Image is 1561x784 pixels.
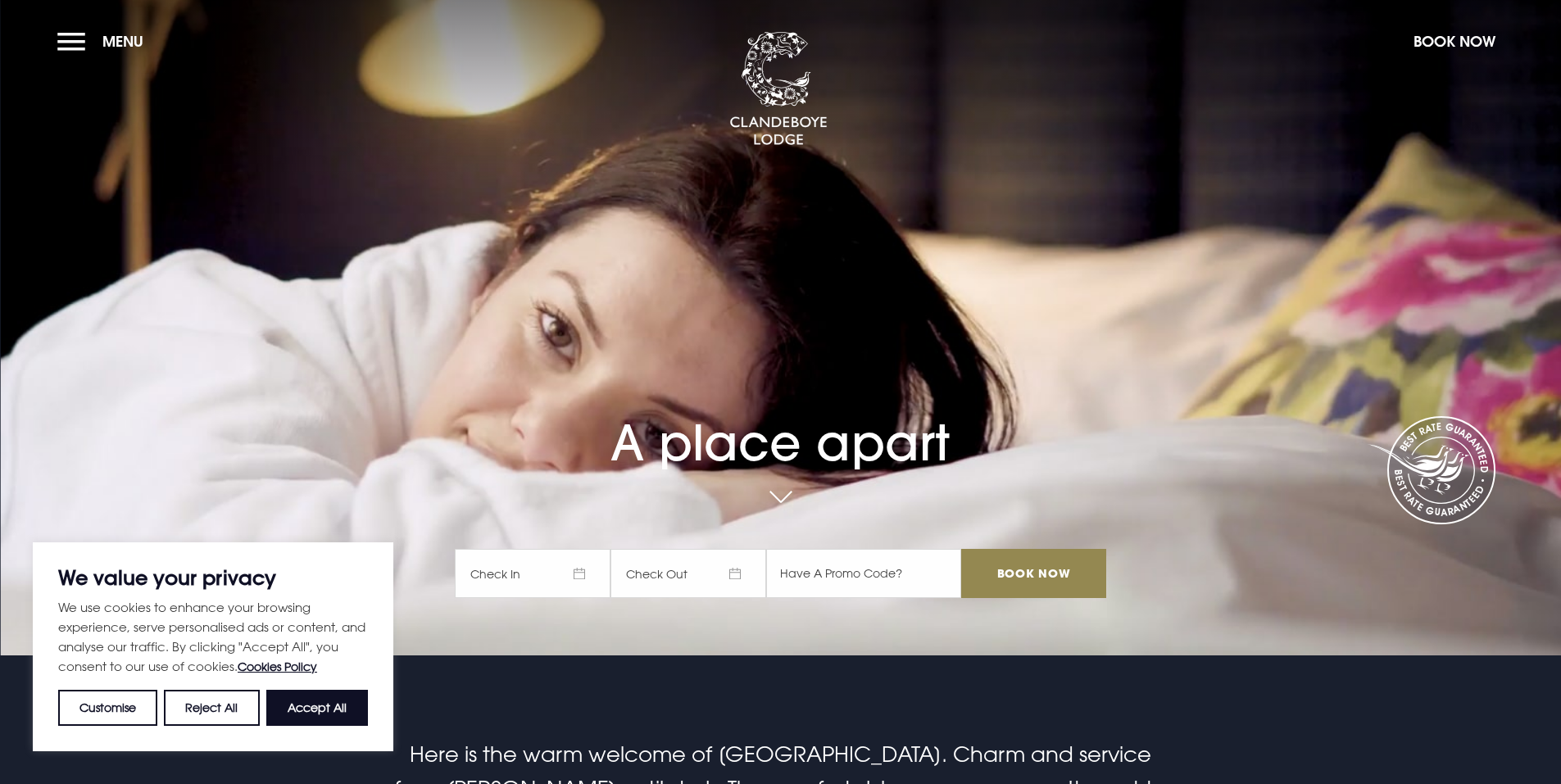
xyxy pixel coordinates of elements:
[455,366,1105,472] h1: A place apart
[266,690,368,726] button: Accept All
[1405,24,1504,59] button: Book Now
[58,568,368,587] p: We value your privacy
[610,549,766,598] span: Check Out
[238,659,317,673] a: Cookies Policy
[58,690,157,726] button: Customise
[961,549,1105,598] input: Book Now
[58,597,368,677] p: We use cookies to enhance your browsing experience, serve personalised ads or content, and analys...
[455,549,610,598] span: Check In
[164,690,259,726] button: Reject All
[102,32,143,51] span: Menu
[33,542,393,751] div: We value your privacy
[729,32,828,147] img: Clandeboye Lodge
[766,549,961,598] input: Have A Promo Code?
[57,24,152,59] button: Menu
